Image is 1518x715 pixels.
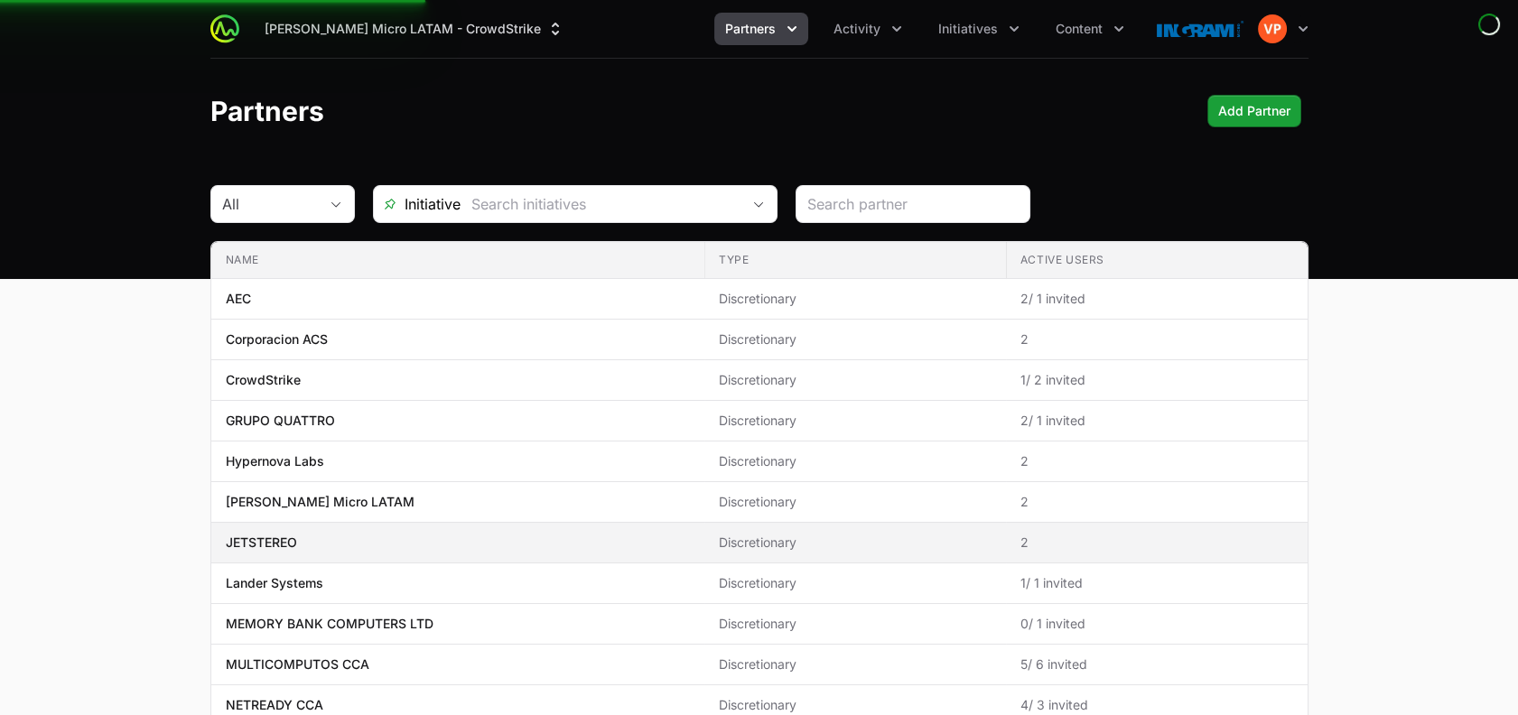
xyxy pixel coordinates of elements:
[834,20,880,38] span: Activity
[226,330,328,348] p: Corporacion ACS
[1006,242,1308,279] th: Active Users
[226,452,324,470] p: Hypernova Labs
[725,20,776,38] span: Partners
[823,13,913,45] button: Activity
[1020,655,1293,673] span: 5 / 6 invited
[226,655,369,673] p: MULTICOMPUTOS CCA
[1020,290,1293,308] span: 2 / 1 invited
[222,193,318,215] div: All
[719,290,992,308] span: Discretionary
[1045,13,1135,45] div: Content menu
[1157,11,1243,47] img: Ingram Micro LATAM
[1207,95,1301,127] button: Add Partner
[1207,95,1301,127] div: Primary actions
[1020,371,1293,389] span: 1 / 2 invited
[714,13,808,45] div: Partners menu
[226,371,301,389] p: CrowdStrike
[1020,330,1293,348] span: 2
[704,242,1006,279] th: Type
[226,412,335,430] p: GRUPO QUATTRO
[719,696,992,714] span: Discretionary
[374,193,461,215] span: Initiative
[1045,13,1135,45] button: Content
[1218,100,1290,122] span: Add Partner
[1020,534,1293,552] span: 2
[226,534,297,552] p: JETSTEREO
[719,615,992,633] span: Discretionary
[1020,412,1293,430] span: 2 / 1 invited
[714,13,808,45] button: Partners
[226,615,433,633] p: MEMORY BANK COMPUTERS LTD
[1020,696,1293,714] span: 4 / 3 invited
[938,20,998,38] span: Initiatives
[210,14,239,43] img: ActivitySource
[461,186,740,222] input: Search initiatives
[226,696,323,714] p: NETREADY CCA
[1020,493,1293,511] span: 2
[927,13,1030,45] div: Initiatives menu
[719,534,992,552] span: Discretionary
[1020,574,1293,592] span: 1 / 1 invited
[1020,615,1293,633] span: 0 / 1 invited
[823,13,913,45] div: Activity menu
[1020,452,1293,470] span: 2
[719,493,992,511] span: Discretionary
[211,186,354,222] button: All
[210,95,324,127] h1: Partners
[719,655,992,673] span: Discretionary
[1258,14,1287,43] img: Vanessa ParedesAyala
[807,193,1019,215] input: Search partner
[719,330,992,348] span: Discretionary
[927,13,1030,45] button: Initiatives
[226,493,414,511] p: [PERSON_NAME] Micro LATAM
[740,186,777,222] div: Open
[239,13,1135,45] div: Main navigation
[719,371,992,389] span: Discretionary
[211,242,705,279] th: Name
[719,412,992,430] span: Discretionary
[254,13,575,45] div: Supplier switch menu
[254,13,575,45] button: [PERSON_NAME] Micro LATAM - CrowdStrike
[1056,20,1103,38] span: Content
[226,574,323,592] p: Lander Systems
[719,452,992,470] span: Discretionary
[226,290,251,308] p: AEC
[719,574,992,592] span: Discretionary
